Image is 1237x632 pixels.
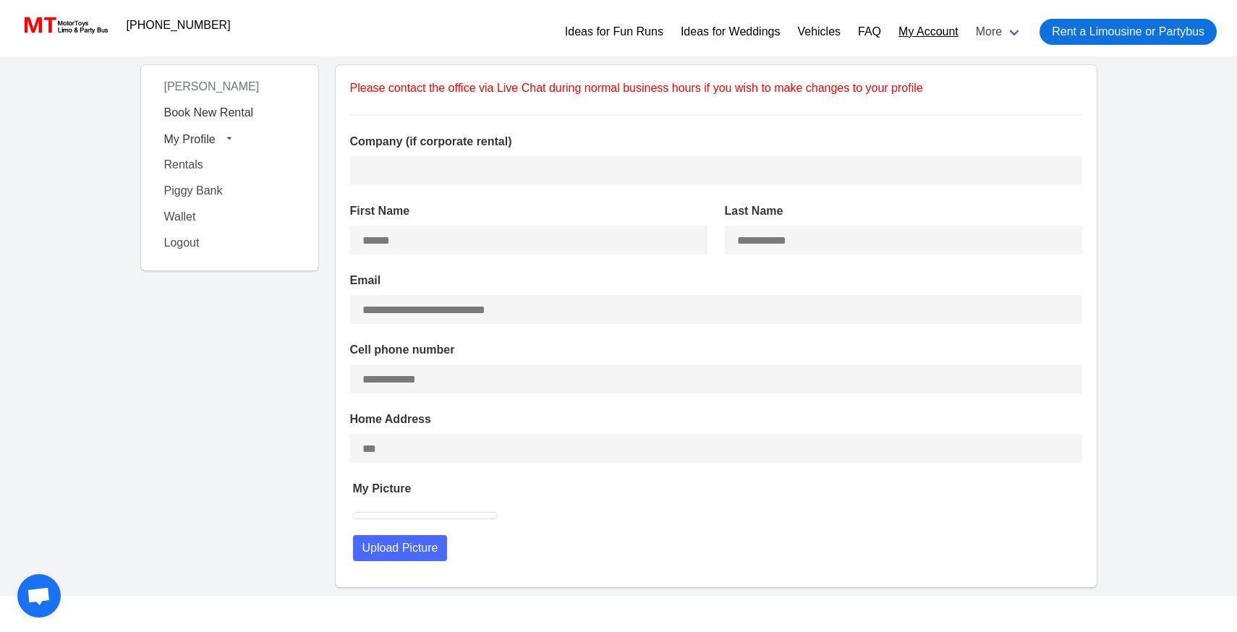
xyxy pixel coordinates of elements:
[353,480,1082,498] label: My Picture
[118,11,239,40] a: [PHONE_NUMBER]
[164,132,216,145] span: My Profile
[350,272,1082,289] label: Email
[156,178,304,204] a: Piggy Bank
[350,80,1082,97] p: Please contact the office via Live Chat during normal business hours if you wish to make changes ...
[565,23,663,40] a: Ideas for Fun Runs
[17,574,61,618] a: Open chat
[156,126,304,152] button: My Profile
[156,152,304,178] a: Rentals
[898,23,958,40] a: My Account
[1052,23,1204,40] span: Rent a Limousine or Partybus
[20,15,109,35] img: MotorToys Logo
[858,23,881,40] a: FAQ
[156,204,304,230] a: Wallet
[350,202,707,220] label: First Name
[156,74,268,98] span: [PERSON_NAME]
[353,535,448,561] button: Upload Picture
[725,202,1082,220] label: Last Name
[362,539,438,557] span: Upload Picture
[681,23,781,40] a: Ideas for Weddings
[350,341,1082,359] label: Cell phone number
[1040,19,1217,45] a: Rent a Limousine or Partybus
[353,512,498,519] img: 150
[156,230,304,256] a: Logout
[156,100,304,126] a: Book New Rental
[350,133,1082,150] label: Company (if corporate rental)
[967,13,1031,51] a: More
[797,23,841,40] a: Vehicles
[350,411,1082,428] label: Home Address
